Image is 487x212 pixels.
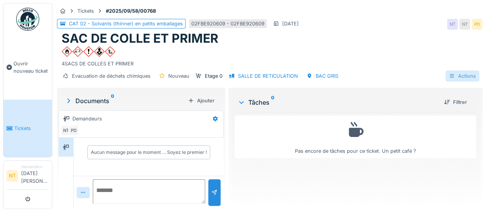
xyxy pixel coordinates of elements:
[111,96,114,105] sup: 0
[271,98,274,107] sup: 0
[282,20,299,27] div: [DATE]
[21,164,49,170] div: Demandeur
[65,96,185,105] div: Documents
[238,98,438,107] div: Tâches
[72,72,151,80] div: Evacuation de déchets chimiques
[459,19,470,30] div: NT
[185,95,218,106] div: Ajouter
[72,115,102,122] div: Demandeurs
[83,46,94,57] img: OW0FDO2FwAAAABJRU5ErkJggg==
[239,119,471,155] div: Pas encore de tâches pour ce ticket. Un petit café ?
[3,35,52,100] a: Ouvrir nouveau ticket
[77,7,94,15] div: Tickets
[238,72,298,80] div: SALLE DE RETICULATION
[7,170,18,182] li: NT
[69,20,183,27] div: CAT 02 - Solvants (thinner) en petits emballages
[62,31,218,46] h1: SAC DE COLLE ET PRIMER
[94,46,105,57] img: gAAAAASUVORK5CYII=
[13,60,49,75] span: Ouvrir nouveau ticket
[16,8,39,31] img: Badge_color-CXgf-gQk.svg
[62,57,478,67] div: 4SACS DE COLLES ET PRIMER
[205,72,223,80] div: Etage 0
[14,125,49,132] span: Tickets
[472,19,482,30] div: PD
[105,46,115,57] img: u1zr9D4zduPLv3NqpZfuHqtse9P43H43+g4j4uZHzW8AAAAABJRU5ErkJggg==
[21,164,49,188] li: [DATE][PERSON_NAME]
[62,46,72,57] img: eugAAAABJRU5ErkJggg==
[91,149,207,156] div: Aucun message pour le moment … Soyez le premier !
[7,164,49,190] a: NT Demandeur[DATE][PERSON_NAME]
[441,97,470,107] div: Filtrer
[447,19,458,30] div: NT
[168,72,189,80] div: Nouveau
[316,72,338,80] div: BAC GRIS
[72,46,83,57] img: WHeua313wAAAABJRU5ErkJggg==
[445,70,479,82] div: Actions
[60,125,71,136] div: NT
[68,125,79,136] div: PD
[3,100,52,157] a: Tickets
[103,7,159,15] strong: #2025/09/58/00768
[191,20,264,27] div: 02FBE920609 - 02FBE920609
